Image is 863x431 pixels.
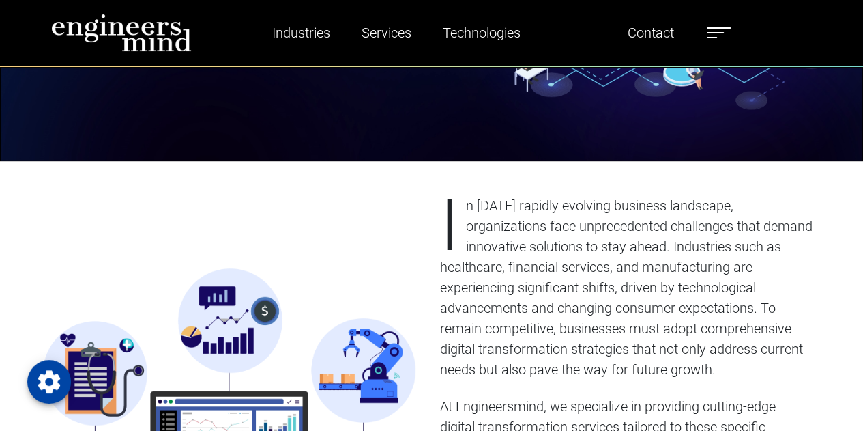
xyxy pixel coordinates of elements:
a: Industries [267,17,336,48]
img: logo [51,14,192,52]
a: Technologies [437,17,526,48]
a: Services [356,17,417,48]
p: In [DATE] rapidly evolving business landscape, organizations face unprecedented challenges that d... [440,195,813,380]
a: Contact [622,17,679,48]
